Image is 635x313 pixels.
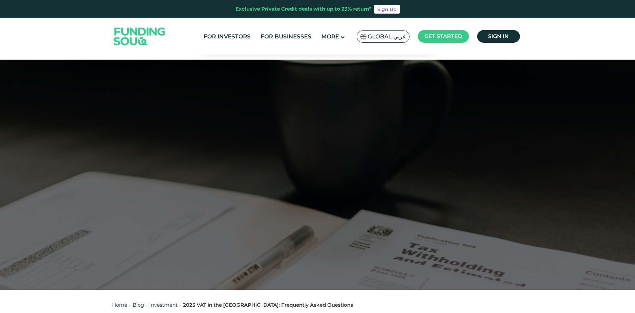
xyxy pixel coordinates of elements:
[374,5,400,14] a: Sign Up
[183,301,353,309] div: 2025 VAT in the [GEOGRAPHIC_DATA]: Frequently Asked Questions
[133,302,144,308] a: Blog
[107,20,172,53] img: Logo
[321,33,339,40] span: More
[360,34,366,39] img: SA Flag
[235,5,371,13] div: Exclusive Private Credit deals with up to 23% return*
[477,30,520,43] a: Sign in
[149,302,178,308] a: Investment
[259,31,313,42] a: For Businesses
[112,302,127,308] a: Home
[202,31,252,42] a: For Investors
[488,33,509,39] span: Sign in
[424,33,462,39] span: Get started
[368,33,406,40] span: Global عربي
